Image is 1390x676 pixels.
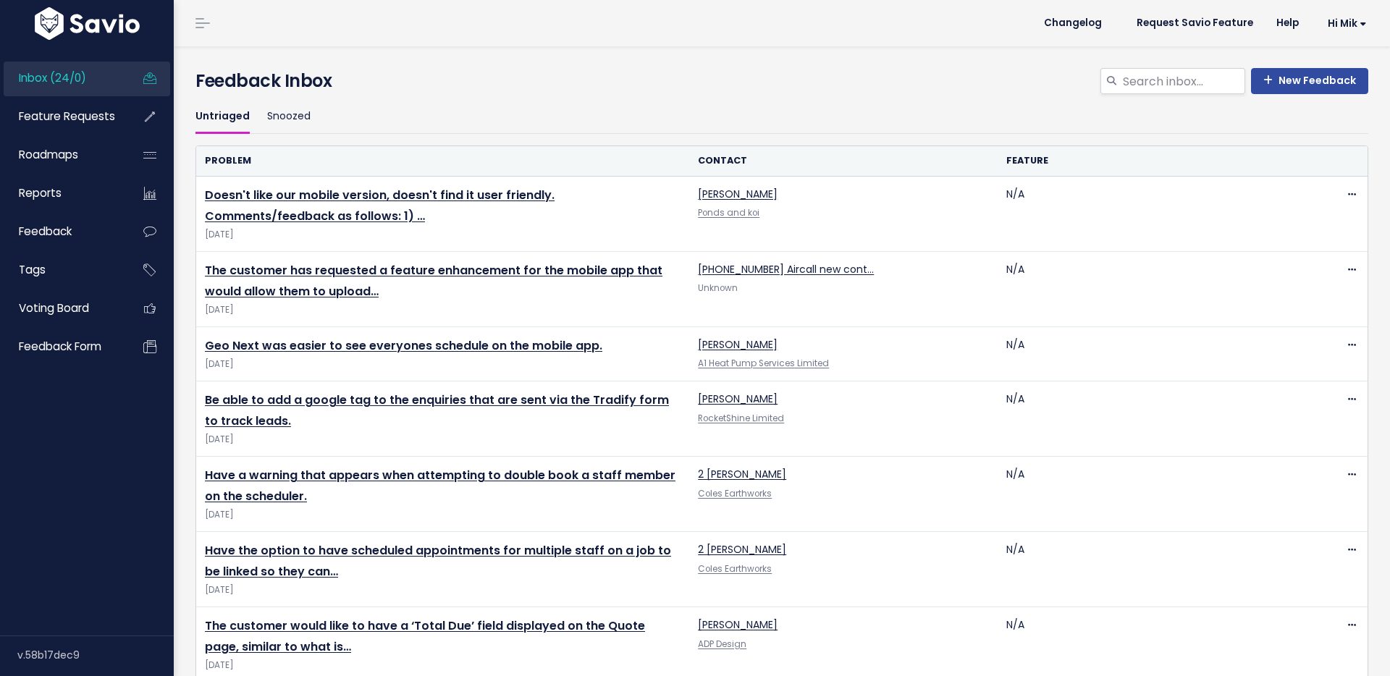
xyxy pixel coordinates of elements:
a: Feedback [4,215,120,248]
img: logo-white.9d6f32f41409.svg [31,7,143,40]
td: N/A [998,532,1306,607]
span: Changelog [1044,18,1102,28]
a: Feature Requests [4,100,120,133]
div: v.58b17dec9 [17,636,174,674]
span: Hi Mik [1328,18,1367,29]
span: [DATE] [205,303,681,318]
ul: Filter feature requests [195,100,1368,134]
span: Inbox (24/0) [19,70,86,85]
th: Contact [689,146,998,176]
a: 2 [PERSON_NAME] [698,467,786,481]
a: Ponds and koi [698,207,759,219]
a: Roadmaps [4,138,120,172]
span: [DATE] [205,357,681,372]
a: [PERSON_NAME] [698,337,778,352]
td: N/A [998,381,1306,457]
a: Help [1265,12,1310,34]
th: Problem [196,146,689,176]
a: ADP Design [698,638,746,650]
span: Feedback form [19,339,101,354]
a: New Feedback [1251,68,1368,94]
span: Feature Requests [19,109,115,124]
a: Doesn't like our mobile version, doesn't find it user friendly. Comments/feedback as follows: 1) … [205,187,555,224]
a: The customer would like to have a ‘Total Due’ field displayed on the Quote page, similar to what is… [205,617,645,655]
span: [DATE] [205,507,681,523]
span: Voting Board [19,300,89,316]
span: [DATE] [205,432,681,447]
a: Hi Mik [1310,12,1378,35]
span: Roadmaps [19,147,78,162]
a: Coles Earthworks [698,488,772,499]
td: N/A [998,177,1306,252]
td: N/A [998,252,1306,327]
a: Inbox (24/0) [4,62,120,95]
span: Unknown [698,282,738,294]
span: [DATE] [205,658,681,673]
td: N/A [998,457,1306,532]
a: 2 [PERSON_NAME] [698,542,786,557]
span: [DATE] [205,583,681,598]
a: A1 Heat Pump Services Limited [698,358,829,369]
a: The customer has requested a feature enhancement for the mobile app that would allow them to upload… [205,262,662,300]
h4: Feedback Inbox [195,68,1368,94]
span: [DATE] [205,227,681,242]
a: Feedback form [4,330,120,363]
a: Coles Earthworks [698,563,772,575]
span: Tags [19,262,46,277]
a: [PHONE_NUMBER] Aircall new cont… [698,262,874,276]
a: Reports [4,177,120,210]
a: [PERSON_NAME] [698,617,778,632]
a: Have a warning that appears when attempting to double book a staff member on the scheduler. [205,467,675,504]
a: [PERSON_NAME] [698,392,778,406]
a: Snoozed [267,100,311,134]
td: N/A [998,327,1306,381]
input: Search inbox... [1121,68,1245,94]
a: RocketShine Limited [698,413,784,424]
a: Untriaged [195,100,250,134]
a: Geo Next was easier to see everyones schedule on the mobile app. [205,337,602,354]
a: Have the option to have scheduled appointments for multiple staff on a job to be linked so they can… [205,542,671,580]
span: Feedback [19,224,72,239]
a: Tags [4,253,120,287]
th: Feature [998,146,1306,176]
a: [PERSON_NAME] [698,187,778,201]
a: Be able to add a google tag to the enquiries that are sent via the Tradify form to track leads. [205,392,669,429]
a: Voting Board [4,292,120,325]
a: Request Savio Feature [1125,12,1265,34]
span: Reports [19,185,62,200]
